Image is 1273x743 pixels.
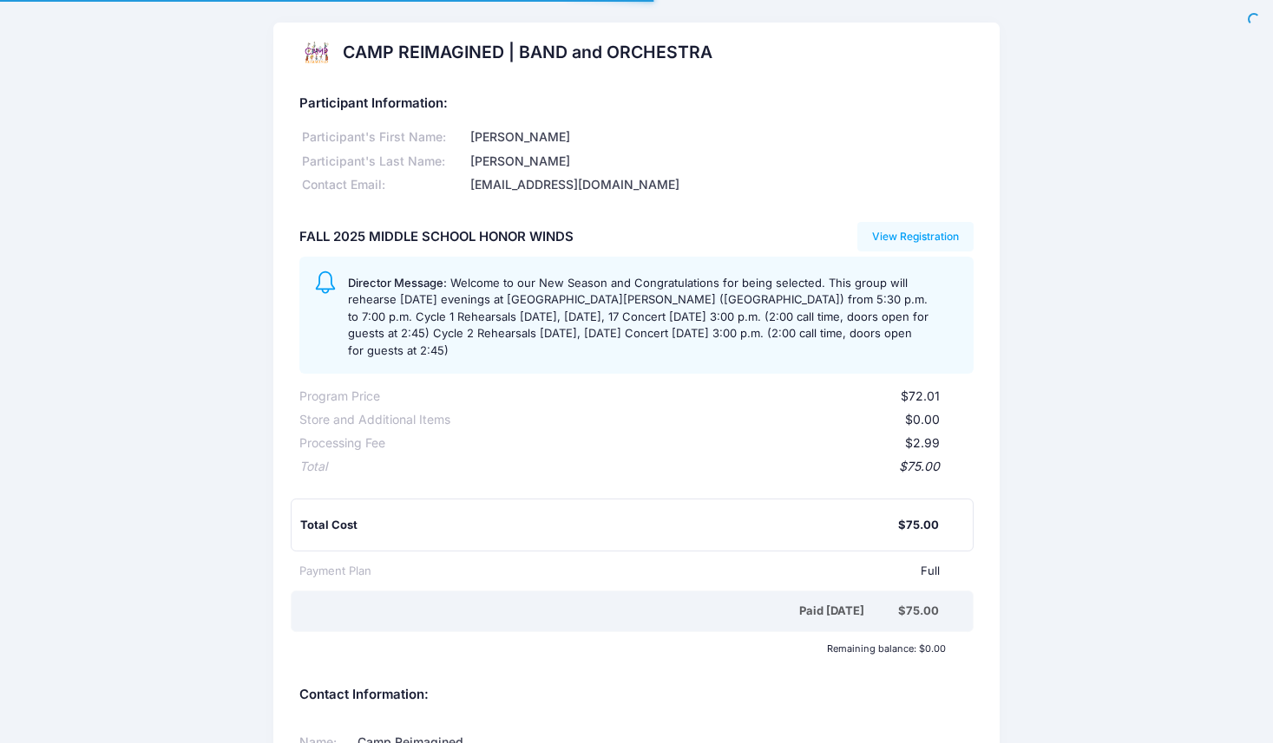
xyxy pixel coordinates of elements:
div: Total [299,458,327,476]
span: Director Message: [348,276,447,290]
div: Payment Plan [299,563,371,580]
div: Contact Email: [299,176,468,194]
div: $75.00 [898,517,939,534]
div: Remaining balance: $0.00 [291,643,955,654]
span: $72.01 [901,388,940,403]
div: Participant's Last Name: [299,153,468,171]
div: Store and Additional Items [299,411,450,429]
div: [PERSON_NAME] [468,128,974,147]
h5: Participant Information: [299,96,974,112]
div: $0.00 [450,411,941,429]
div: Participant's First Name: [299,128,468,147]
a: View Registration [857,222,974,251]
span: Welcome to our New Season and Congratulations for being selected. This group will rehearse [DATE]... [348,276,929,357]
div: Full [371,563,941,580]
h5: FALL 2025 MIDDLE SCHOOL HONOR WINDS [299,230,574,245]
div: Paid [DATE] [303,603,899,620]
div: Processing Fee [299,434,385,453]
div: $75.00 [898,603,939,620]
div: Total Cost [300,517,899,534]
div: $75.00 [327,458,941,476]
div: $2.99 [385,434,941,453]
div: Program Price [299,388,380,406]
div: [EMAIL_ADDRESS][DOMAIN_NAME] [468,176,974,194]
div: [PERSON_NAME] [468,153,974,171]
h2: CAMP REIMAGINED | BAND and ORCHESTRA [343,42,712,62]
h5: Contact Information: [299,688,974,703]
